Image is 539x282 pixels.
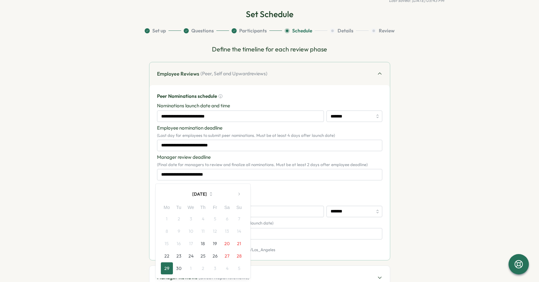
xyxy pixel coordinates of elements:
button: Questions [184,27,229,34]
button: 2 [197,262,209,274]
button: Set up [145,27,181,34]
button: 23 [173,250,185,262]
button: 3 [209,262,221,274]
p: Manager review deadline [157,154,211,161]
button: 18 [197,238,209,250]
button: 19 [209,238,221,250]
button: 4 [221,262,233,274]
p: Peer, Self and Upward Reviews schedule [157,188,382,195]
div: Th [197,204,209,211]
button: 24 [185,250,197,262]
button: 5 [233,262,245,274]
button: Participants [232,27,282,34]
div: We [185,204,197,211]
button: [DATE] [174,188,233,200]
button: 1 [185,262,197,274]
p: ( Last day for employees to submit peer nominations. Must be at least 4 days after launch date ) [157,133,335,138]
p: Define the timeline for each review phase [149,44,390,54]
button: 25 [197,250,209,262]
button: Schedule [285,27,327,34]
div: Sa [221,204,233,211]
p: Employee nomination deadline [157,124,222,131]
button: 30 [173,262,185,274]
span: ( Peer, Self and Upward reviews) [200,70,267,77]
h2: Set Schedule [246,9,293,20]
p: Nominations launch date and time [157,102,230,109]
div: Su [233,204,245,211]
div: Fr [209,204,221,211]
button: 26 [209,250,221,262]
button: 29 [161,262,173,274]
button: Details [330,27,369,34]
p: Peer Nominations schedule [157,93,217,100]
p: Employee Reviews [157,70,199,78]
p: This schedule is relative to your timezone: America/Los_Angeles [157,247,382,253]
button: Review [371,27,395,34]
p: ( Final date for managers to review and finalize all nominations. Must be at least 2 days after e... [157,162,368,168]
div: Tu [173,204,185,211]
button: 20 [221,238,233,250]
div: Mo [161,204,173,211]
button: 22 [161,250,173,262]
button: 21 [233,238,245,250]
button: 27 [221,250,233,262]
button: 28 [233,250,245,262]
